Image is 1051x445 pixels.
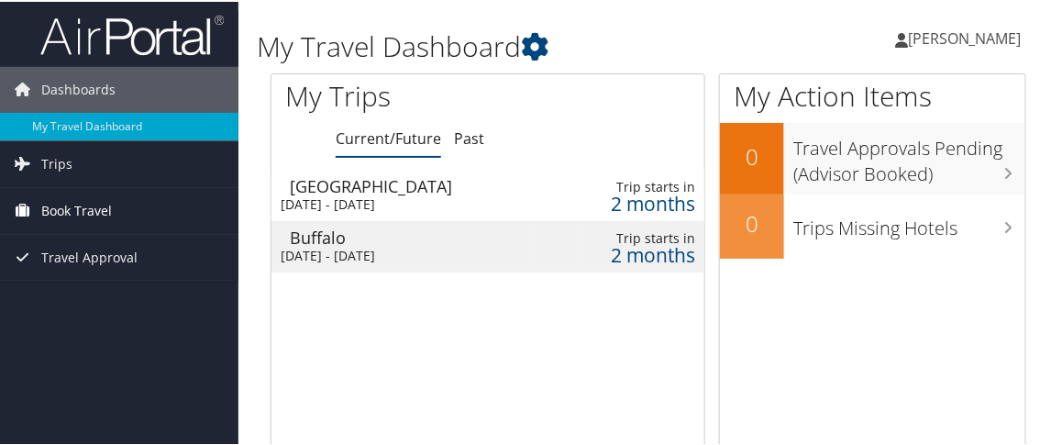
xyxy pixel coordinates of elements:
a: 0Travel Approvals Pending (Advisor Booked) [720,121,1025,192]
div: Buffalo [290,228,536,244]
a: Current/Future [336,127,441,147]
h1: My Action Items [720,75,1025,114]
div: [DATE] - [DATE] [281,195,526,211]
span: Dashboards [41,65,116,111]
a: 0Trips Missing Hotels [720,193,1025,257]
span: Trips [41,139,72,185]
div: [GEOGRAPHIC_DATA] [290,176,536,193]
h2: 0 [720,139,784,171]
div: 2 months [589,194,695,210]
a: [PERSON_NAME] [895,9,1040,64]
div: [DATE] - [DATE] [281,246,526,262]
img: airportal-logo.png [40,12,224,55]
div: Trip starts in [589,228,695,245]
span: [PERSON_NAME] [908,27,1022,47]
span: Book Travel [41,186,112,232]
a: Past [454,127,484,147]
h3: Trips Missing Hotels [793,205,1025,239]
h1: My Trips [285,75,511,114]
div: 2 months [589,245,695,261]
span: Travel Approval [41,233,138,279]
h2: 0 [720,206,784,238]
h1: My Travel Dashboard [257,26,779,64]
h3: Travel Approvals Pending (Advisor Booked) [793,125,1025,185]
div: Trip starts in [589,177,695,194]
